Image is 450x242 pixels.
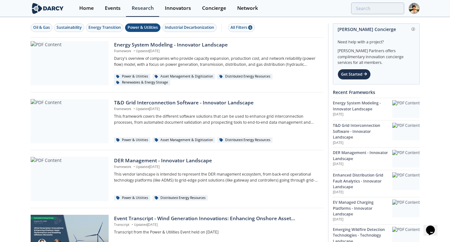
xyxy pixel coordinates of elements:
input: Advanced Search [351,3,404,14]
a: Energy System Modeling - Innovator Landscape [DATE] PDF Content [333,98,420,120]
div: DER Management - Innovator Landscape [333,150,392,162]
div: [PERSON_NAME] Concierge [338,24,415,35]
div: Energy System Modeling - Innovator Landscape [114,41,319,49]
button: Energy Transition [86,23,123,32]
a: EV Managed Charging Platforms - Innovator Landscape [DATE] PDF Content [333,197,420,224]
div: Energy System Modeling - Innovator Landscape [333,100,392,112]
div: Distributed Energy Resources [153,195,208,201]
div: All Filters [231,25,252,30]
p: [DATE] [333,190,392,195]
div: EV Managed Charging Platforms - Innovator Landscape [333,200,392,217]
div: Enhanced Distribution Grid Fault Analytics - Innovator Landscape [333,172,392,190]
div: Asset Management & Digitization [153,137,215,143]
a: T&D Grid Interconnection Software - Innovator Landscape [DATE] PDF Content [333,120,420,147]
p: Transcript Updated [DATE] [114,222,319,227]
p: [DATE] [333,162,392,167]
a: DER Management - Innovator Landscape [DATE] PDF Content [333,147,420,170]
p: Darcy's overview of companies who provide capacity expansion, production cost, and network reliab... [114,56,319,67]
span: • [132,107,136,111]
div: Energy Transition [88,25,121,30]
div: Events [105,6,121,11]
span: • [132,49,136,53]
div: Power & Utilities [114,74,150,79]
div: Network [237,6,258,11]
div: Distributed Energy Resources [217,74,273,79]
button: Sustainability [54,23,84,32]
div: Concierge [202,6,226,11]
iframe: chat widget [423,217,444,236]
p: Transcript from the Power & Utilities Event held on [DATE] [114,229,319,235]
button: All Filters 6 [228,23,255,32]
p: [DATE] [333,112,392,117]
a: PDF Content T&D Grid Interconnection Software - Innovator Landscape Framework •Updated[DATE] This... [31,99,324,143]
a: PDF Content DER Management - Innovator Landscape Framework •Updated[DATE] This vendor landscape i... [31,157,324,201]
p: [DATE] [333,217,392,222]
span: • [132,164,136,169]
span: • [130,222,134,227]
div: Renewables & Energy Storage [114,80,170,85]
button: Industrial Decarbonization [162,23,217,32]
div: Innovators [165,6,191,11]
a: Enhanced Distribution Grid Fault Analytics - Innovator Landscape [DATE] PDF Content [333,170,420,197]
div: Research [132,6,154,11]
img: Profile [409,3,420,14]
div: [PERSON_NAME] Partners offers complimentary innovation concierge services for all members. [338,45,415,66]
div: Event Transcript - Wind Generation Innovations: Enhancing Onshore Asset Performance and Enabling ... [114,215,319,222]
div: DER Management - Innovator Landscape [114,157,319,164]
div: Asset Management & Digitization [153,74,215,79]
p: Framework Updated [DATE] [114,49,319,54]
div: Sustainability [57,25,82,30]
button: Oil & Gas [31,23,52,32]
div: Distributed Energy Resources [217,137,273,143]
div: Oil & Gas [33,25,50,30]
div: Recent Frameworks [333,87,420,98]
div: Power & Utilities [128,25,158,30]
div: Home [79,6,94,11]
p: This framework covers the different software solutions that can be used to enhance grid interconn... [114,114,319,125]
button: Power & Utilities [125,23,160,32]
div: Power & Utilities [114,195,150,201]
p: Framework Updated [DATE] [114,164,319,170]
p: [DATE] [333,140,392,146]
p: Framework Updated [DATE] [114,107,319,112]
div: Industrial Decarbonization [165,25,214,30]
div: T&D Grid Interconnection Software - Innovator Landscape [114,99,319,107]
p: This vendor landscape is intended to represent the DER management ecosystem, from back-end operat... [114,171,319,183]
div: Need help with a project? [338,35,415,45]
img: information.svg [411,28,415,31]
div: Get Started [338,69,371,80]
div: T&D Grid Interconnection Software - Innovator Landscape [333,123,392,140]
span: 6 [248,25,252,30]
div: Power & Utilities [114,137,150,143]
a: PDF Content Energy System Modeling - Innovator Landscape Framework •Updated[DATE] Darcy's overvie... [31,41,324,85]
img: logo-wide.svg [31,3,65,14]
